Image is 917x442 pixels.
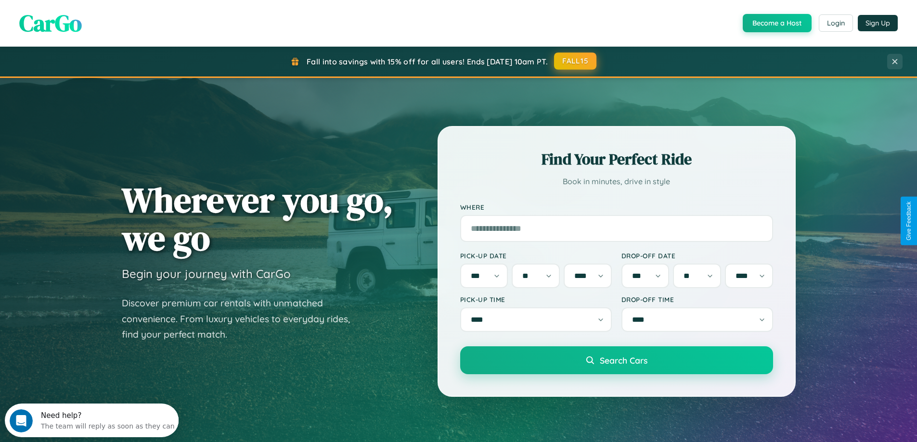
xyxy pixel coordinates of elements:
[460,295,612,303] label: Pick-up Time
[743,14,812,32] button: Become a Host
[460,346,773,374] button: Search Cars
[10,409,33,432] iframe: Intercom live chat
[122,266,291,281] h3: Begin your journey with CarGo
[4,4,179,30] div: Open Intercom Messenger
[460,203,773,211] label: Where
[5,404,179,437] iframe: Intercom live chat discovery launcher
[122,295,362,342] p: Discover premium car rentals with unmatched convenience. From luxury vehicles to everyday rides, ...
[460,175,773,189] p: Book in minutes, drive in style
[858,15,898,31] button: Sign Up
[460,252,612,260] label: Pick-up Date
[19,7,82,39] span: CarGo
[307,57,548,66] span: Fall into savings with 15% off for all users! Ends [DATE] 10am PT.
[36,8,170,16] div: Need help?
[122,181,393,257] h1: Wherever you go, we go
[36,16,170,26] div: The team will reply as soon as they can
[460,149,773,170] h2: Find Your Perfect Ride
[819,14,853,32] button: Login
[600,355,647,366] span: Search Cars
[905,202,912,240] div: Give Feedback
[621,252,773,260] label: Drop-off Date
[621,295,773,303] label: Drop-off Time
[554,52,596,70] button: FALL15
